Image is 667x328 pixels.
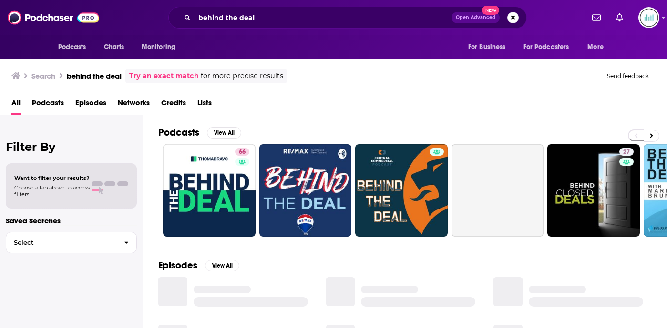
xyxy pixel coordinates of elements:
a: Credits [161,95,186,115]
button: open menu [517,38,583,56]
a: 27 [547,144,640,237]
span: Choose a tab above to access filters. [14,184,90,198]
button: Show profile menu [638,7,659,28]
span: for more precise results [201,70,283,81]
a: 27 [619,148,634,156]
span: Podcasts [58,40,86,54]
button: open menu [135,38,188,56]
span: Want to filter your results? [14,175,90,181]
span: 27 [623,148,630,157]
span: More [587,40,604,54]
h2: Filter By [6,140,137,154]
a: Networks [118,95,150,115]
span: Logged in as podglomerate [638,7,659,28]
button: open menu [581,38,616,56]
a: Try an exact match [129,70,199,81]
a: All [11,95,21,115]
a: Show notifications dropdown [612,10,627,26]
h3: behind the deal [67,71,122,80]
span: Charts [104,40,124,54]
button: Send feedback [604,72,652,80]
button: open menu [51,38,99,56]
h2: Episodes [158,259,197,271]
a: Episodes [75,95,106,115]
span: For Business [468,40,506,54]
a: Charts [98,38,130,56]
button: open menu [462,38,518,56]
button: View All [207,127,241,139]
a: PodcastsView All [158,127,241,139]
span: Select [6,239,116,246]
img: Podchaser - Follow, Share and Rate Podcasts [8,9,99,27]
img: User Profile [638,7,659,28]
h3: Search [31,71,55,80]
span: 66 [239,148,246,157]
h2: Podcasts [158,127,199,139]
span: For Podcasters [523,40,569,54]
p: Saved Searches [6,216,137,225]
span: Monitoring [142,40,175,54]
a: 66 [235,148,249,156]
a: Podcasts [32,95,64,115]
button: Open AdvancedNew [452,12,500,23]
button: Select [6,232,137,253]
a: 66 [163,144,256,237]
span: Open Advanced [456,15,495,20]
a: Lists [197,95,212,115]
a: EpisodesView All [158,259,239,271]
div: Search podcasts, credits, & more... [168,7,527,29]
button: View All [205,260,239,271]
input: Search podcasts, credits, & more... [195,10,452,25]
span: New [482,6,499,15]
a: Show notifications dropdown [588,10,605,26]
